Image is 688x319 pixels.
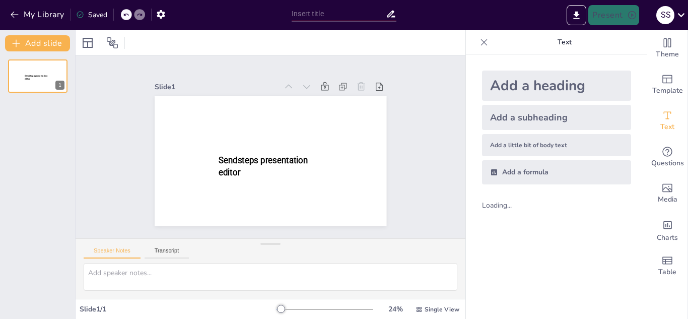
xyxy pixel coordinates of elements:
[651,158,684,169] span: Questions
[647,139,687,175] div: Get real-time input from your audience
[155,82,278,92] div: Slide 1
[482,71,631,101] div: Add a heading
[292,7,386,21] input: Insert title
[656,6,674,24] div: S S
[647,248,687,284] div: Add a table
[106,37,118,49] span: Position
[656,49,679,60] span: Theme
[492,30,637,54] p: Text
[658,267,676,278] span: Table
[219,156,308,177] span: Sendsteps presentation editor
[482,105,631,130] div: Add a subheading
[656,5,674,25] button: S S
[482,134,631,156] div: Add a little bit of body text
[657,232,678,243] span: Charts
[647,212,687,248] div: Add charts and graphs
[145,247,189,259] button: Transcript
[84,247,141,259] button: Speaker Notes
[8,7,68,23] button: My Library
[5,35,70,51] button: Add slide
[588,5,639,25] button: Present
[8,59,67,93] div: 1
[647,67,687,103] div: Add ready made slides
[25,75,47,80] span: Sendsteps presentation editor
[647,175,687,212] div: Add images, graphics, shapes or video
[383,304,407,314] div: 24 %
[55,81,64,90] div: 1
[652,85,683,96] span: Template
[482,160,631,184] div: Add a formula
[76,10,107,20] div: Saved
[80,304,277,314] div: Slide 1 / 1
[647,30,687,67] div: Change the overall theme
[425,305,459,313] span: Single View
[658,194,677,205] span: Media
[647,103,687,139] div: Add text boxes
[80,35,96,51] div: Layout
[567,5,586,25] button: Export to PowerPoint
[482,201,529,210] div: Loading...
[660,121,674,133] span: Text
